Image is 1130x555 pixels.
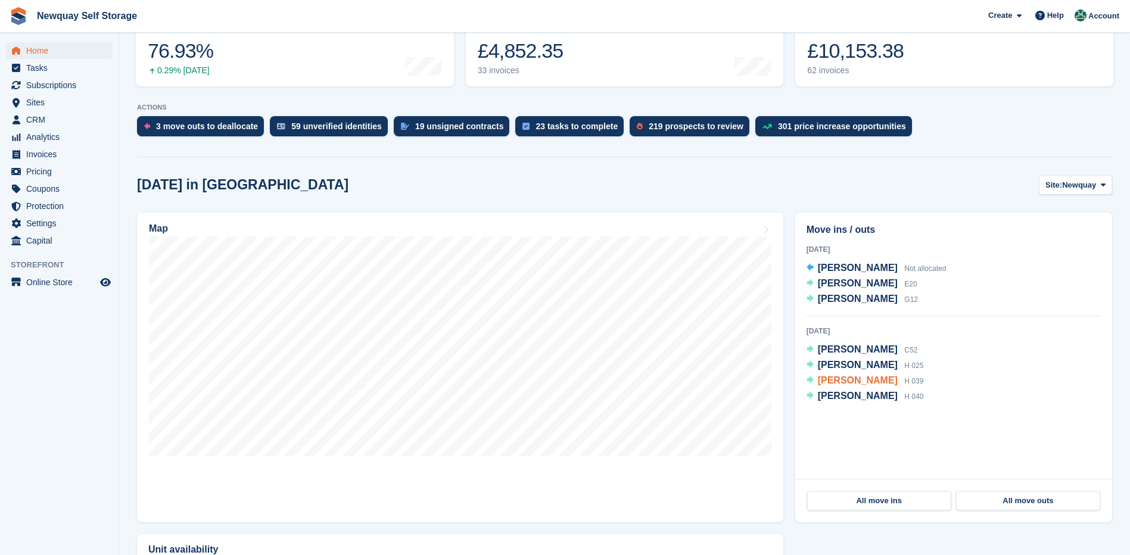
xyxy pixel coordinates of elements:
span: CRM [26,111,98,128]
img: move_outs_to_deallocate_icon-f764333ba52eb49d3ac5e1228854f67142a1ed5810a6f6cc68b1a99e826820c5.svg [144,123,150,130]
a: Month-to-date sales £4,852.35 33 invoices [466,11,784,86]
a: menu [6,198,113,214]
span: E20 [904,280,917,288]
span: [PERSON_NAME] [818,278,898,288]
span: Home [26,42,98,59]
div: 219 prospects to review [649,121,743,131]
span: [PERSON_NAME] [818,263,898,273]
a: Occupancy 76.93% 0.29% [DATE] [136,11,454,86]
a: menu [6,42,113,59]
span: [PERSON_NAME] [818,375,898,385]
div: 59 unverified identities [291,121,382,131]
div: £10,153.38 [807,39,904,63]
span: Protection [26,198,98,214]
span: [PERSON_NAME] [818,294,898,304]
a: menu [6,111,113,128]
span: Sites [26,94,98,111]
span: Create [988,10,1012,21]
div: 23 tasks to complete [536,121,618,131]
span: Help [1047,10,1064,21]
a: menu [6,163,113,180]
div: 19 unsigned contracts [415,121,504,131]
span: C52 [904,346,917,354]
div: 301 price increase opportunities [778,121,906,131]
a: menu [6,77,113,93]
a: [PERSON_NAME] G12 [807,292,918,307]
a: menu [6,146,113,163]
img: JON [1075,10,1087,21]
span: Coupons [26,180,98,197]
span: Newquay [1062,179,1096,191]
a: 59 unverified identities [270,116,394,142]
div: 33 invoices [478,66,566,76]
a: menu [6,129,113,145]
h2: [DATE] in [GEOGRAPHIC_DATA] [137,177,348,193]
span: Subscriptions [26,77,98,93]
a: All move outs [956,491,1100,510]
img: prospect-51fa495bee0391a8d652442698ab0144808aea92771e9ea1ae160a38d050c398.svg [637,123,643,130]
span: Tasks [26,60,98,76]
h2: Map [149,223,168,234]
img: stora-icon-8386f47178a22dfd0bd8f6a31ec36ba5ce8667c1dd55bd0f319d3a0aa187defe.svg [10,7,27,25]
span: H 025 [904,361,923,370]
div: [DATE] [807,326,1101,336]
img: price_increase_opportunities-93ffe204e8149a01c8c9dc8f82e8f89637d9d84a8eef4429ea346261dce0b2c0.svg [762,124,772,129]
a: All move ins [807,491,951,510]
img: task-75834270c22a3079a89374b754ae025e5fb1db73e45f91037f5363f120a921f8.svg [522,123,530,130]
a: Awaiting payment £10,153.38 62 invoices [795,11,1113,86]
a: 219 prospects to review [630,116,755,142]
span: Pricing [26,163,98,180]
a: menu [6,60,113,76]
span: G12 [904,295,918,304]
h2: Unit availability [148,544,218,555]
a: 19 unsigned contracts [394,116,516,142]
span: Online Store [26,274,98,291]
div: 76.93% [148,39,213,63]
span: [PERSON_NAME] [818,391,898,401]
span: H 039 [904,377,923,385]
a: Preview store [98,275,113,289]
div: 62 invoices [807,66,904,76]
div: £4,852.35 [478,39,566,63]
a: menu [6,180,113,197]
span: [PERSON_NAME] [818,344,898,354]
a: [PERSON_NAME] C52 [807,342,918,358]
h2: Move ins / outs [807,223,1101,237]
a: menu [6,232,113,249]
a: 301 price increase opportunities [755,116,918,142]
span: Capital [26,232,98,249]
span: Not allocated [904,264,946,273]
img: contract_signature_icon-13c848040528278c33f63329250d36e43548de30e8caae1d1a13099fd9432cc5.svg [401,123,409,130]
span: Analytics [26,129,98,145]
a: Map [137,213,783,522]
a: menu [6,94,113,111]
a: [PERSON_NAME] Not allocated [807,261,947,276]
span: Invoices [26,146,98,163]
div: 3 move outs to deallocate [156,121,258,131]
span: Storefront [11,259,119,271]
span: Account [1088,10,1119,22]
a: [PERSON_NAME] H 040 [807,389,924,404]
span: Settings [26,215,98,232]
p: ACTIONS [137,104,1112,111]
a: [PERSON_NAME] H 039 [807,373,924,389]
a: [PERSON_NAME] E20 [807,276,917,292]
img: verify_identity-adf6edd0f0f0b5bbfe63781bf79b02c33cf7c696d77639b501bdc392416b5a36.svg [277,123,285,130]
a: 3 move outs to deallocate [137,116,270,142]
button: Site: Newquay [1039,175,1112,195]
span: Site: [1045,179,1062,191]
a: 23 tasks to complete [515,116,630,142]
div: 0.29% [DATE] [148,66,213,76]
a: menu [6,274,113,291]
span: H 040 [904,392,923,401]
span: [PERSON_NAME] [818,360,898,370]
a: [PERSON_NAME] H 025 [807,358,924,373]
a: Newquay Self Storage [32,6,142,26]
div: [DATE] [807,244,1101,255]
a: menu [6,215,113,232]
